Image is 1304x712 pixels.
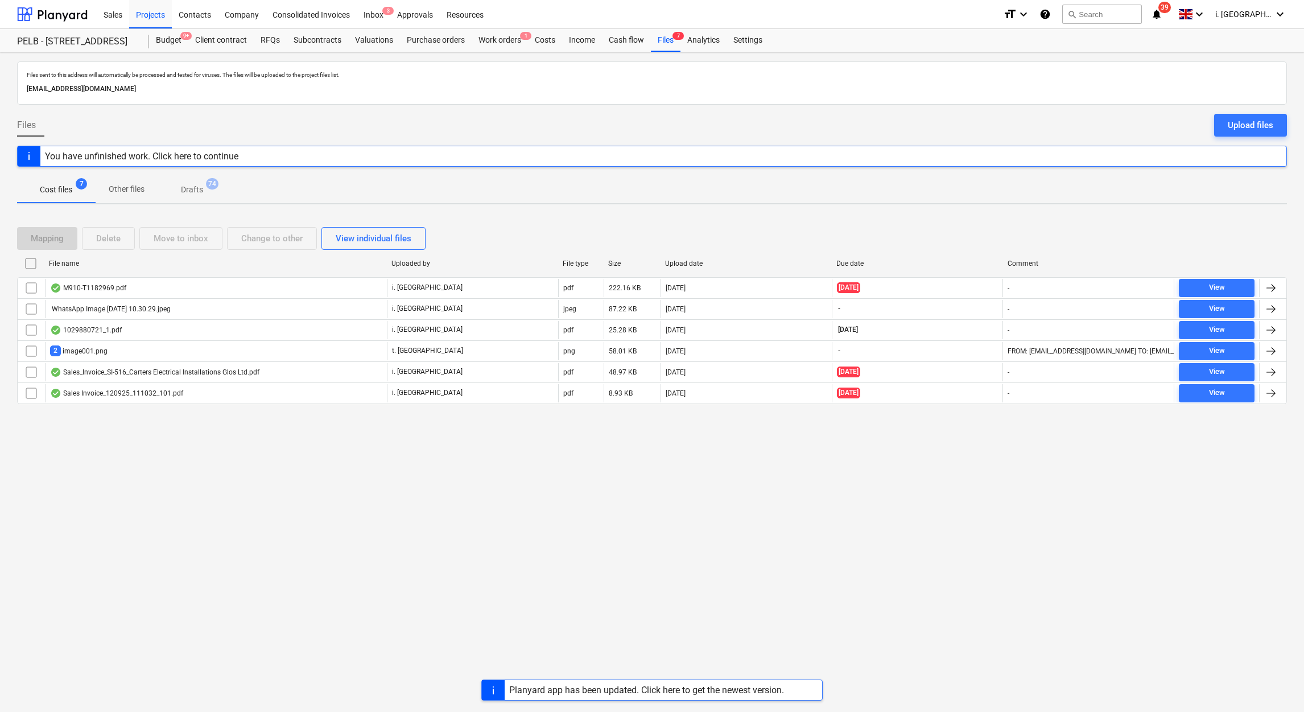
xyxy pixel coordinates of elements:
[1209,386,1225,400] div: View
[837,282,860,293] span: [DATE]
[392,325,463,335] p: i. [GEOGRAPHIC_DATA]
[50,368,61,377] div: OCR finished
[1008,284,1009,292] div: -
[836,260,998,267] div: Due date
[27,83,1277,95] p: [EMAIL_ADDRESS][DOMAIN_NAME]
[1179,363,1255,381] button: View
[45,151,238,162] div: You have unfinished work. Click here to continue
[1179,342,1255,360] button: View
[1228,118,1273,133] div: Upload files
[50,283,61,293] div: OCR finished
[1209,323,1225,336] div: View
[609,326,637,334] div: 25.28 KB
[1067,10,1076,19] span: search
[1151,7,1162,21] i: notifications
[563,260,599,267] div: File type
[1209,344,1225,357] div: View
[400,29,472,52] a: Purchase orders
[837,346,841,356] span: -
[563,305,576,313] div: jpeg
[609,347,637,355] div: 58.01 KB
[608,260,656,267] div: Size
[665,260,827,267] div: Upload date
[563,347,575,355] div: png
[680,29,727,52] a: Analytics
[563,284,573,292] div: pdf
[837,367,860,377] span: [DATE]
[1192,7,1206,21] i: keyboard_arrow_down
[1158,2,1171,13] span: 39
[666,347,686,355] div: [DATE]
[188,29,254,52] a: Client contract
[149,29,188,52] div: Budget
[50,326,61,335] div: OCR finished
[563,389,573,397] div: pdf
[509,685,784,695] div: Planyard app has been updated. Click here to get the newest version.
[1179,300,1255,318] button: View
[1008,368,1009,376] div: -
[727,29,769,52] a: Settings
[563,326,573,334] div: pdf
[50,283,126,293] div: M910-T1182969.pdf
[520,32,531,40] span: 1
[109,183,145,195] p: Other files
[40,184,72,196] p: Cost files
[1003,7,1017,21] i: format_size
[651,29,680,52] a: Files7
[1209,365,1225,378] div: View
[287,29,348,52] a: Subcontracts
[1008,326,1009,334] div: -
[382,7,394,15] span: 3
[348,29,400,52] a: Valuations
[391,260,554,267] div: Uploaded by
[609,368,637,376] div: 48.97 KB
[181,184,203,196] p: Drafts
[1247,657,1304,712] iframe: Chat Widget
[666,326,686,334] div: [DATE]
[528,29,562,52] a: Costs
[50,305,171,313] div: WhatsApp Image [DATE] 10.30.29.jpeg
[1008,305,1009,313] div: -
[666,305,686,313] div: [DATE]
[472,29,528,52] a: Work orders1
[672,32,684,40] span: 7
[27,71,1277,79] p: Files sent to this address will automatically be processed and tested for viruses. The files will...
[321,227,426,250] button: View individual files
[1209,302,1225,315] div: View
[392,346,463,356] p: t. [GEOGRAPHIC_DATA]
[17,36,135,48] div: PELB - [STREET_ADDRESS]
[392,367,463,377] p: i. [GEOGRAPHIC_DATA]
[1215,10,1272,19] span: i. [GEOGRAPHIC_DATA]
[392,283,463,293] p: i. [GEOGRAPHIC_DATA]
[149,29,188,52] a: Budget9+
[50,389,183,398] div: Sales Invoice_120925_111032_101.pdf
[50,368,259,377] div: Sales_Invoice_SI-516_Carters Electrical Installations Glos Ltd.pdf
[666,284,686,292] div: [DATE]
[1008,389,1009,397] div: -
[336,231,411,246] div: View individual files
[837,388,860,398] span: [DATE]
[562,29,602,52] a: Income
[254,29,287,52] a: RFQs
[563,368,573,376] div: pdf
[50,389,61,398] div: OCR finished
[666,368,686,376] div: [DATE]
[50,345,61,356] span: 2
[837,325,859,335] span: [DATE]
[17,118,36,132] span: Files
[1179,321,1255,339] button: View
[609,305,637,313] div: 87.22 KB
[1273,7,1287,21] i: keyboard_arrow_down
[602,29,651,52] a: Cash flow
[1039,7,1051,21] i: Knowledge base
[1179,384,1255,402] button: View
